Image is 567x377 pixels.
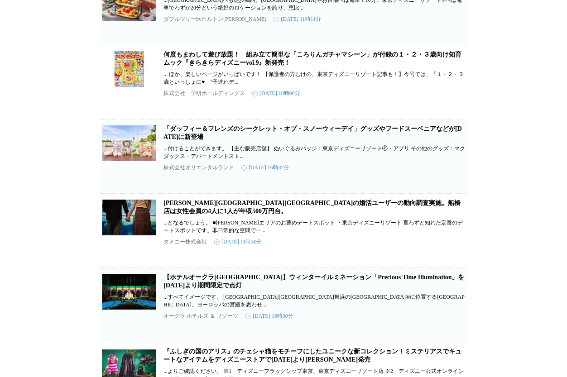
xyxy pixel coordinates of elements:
[214,238,262,246] time: [DATE] 11時30分
[163,125,462,140] a: 「ダッフィー＆フレンズのシークレット・オブ・スノーウィーデイ」グッズやフードスーベニアなどが[DATE]に新登場
[252,90,300,97] time: [DATE] 10時00分
[102,273,156,310] img: 【ホテルオークラ東京ベイ】ウィンターイルミネーション「Precious Time Illumination」を11月1日より期間限定で点灯
[163,219,465,234] p: ...となるでしょう。 ■[PERSON_NAME]エリアのお薦めデートスポット ・東京ディズニーリゾート 言わずと知れた定番のデートスポットです。非日常的な空間で一...
[163,51,461,66] a: 何度もまわして遊び放題！ 組み立て簡単な「ころりんガチャマシーン」が付録の１・２・３歳向け知育ムック『きらきらディズニーvol.9』新発売！
[102,199,156,235] img: 千葉県船橋市の婚活ユーザーの動向調査実施。船橋店は女性会員の4人に1人が年収500万円台。
[163,274,465,289] a: 【ホテルオークラ[GEOGRAPHIC_DATA]】ウィンターイルミネーション「Precious Time Illumination」を[DATE]より期間限定で点灯
[163,238,207,246] p: タメニー株式会社
[102,125,156,161] img: 「ダッフィー＆フレンズのシークレット・オブ・スノーウィーデイ」グッズやフードスーベニアなどが11月4日（火）に新登場
[163,312,238,320] p: オークラ ホテルズ ＆ リゾーツ
[163,200,461,215] a: [PERSON_NAME][GEOGRAPHIC_DATA][GEOGRAPHIC_DATA]の婚活ユーザーの動向調査実施。船橋店は女性会員の4人に1人が年収500万円台。
[163,164,234,172] p: 株式会社オリエンタルランド
[163,293,465,309] p: ...すべてイメージです。 [GEOGRAPHIC_DATA][GEOGRAPHIC_DATA]舞浜の[GEOGRAPHIC_DATA]®に位置する[GEOGRAPHIC_DATA]。ヨーロッパ...
[163,15,266,23] p: ダブルツリーbyヒルトン[PERSON_NAME]
[241,164,289,172] time: [DATE] 16時42分
[245,312,293,320] time: [DATE] 18時30分
[163,145,465,160] p: ...付けることができます。 【主な販売店舗】 ぬいぐるみバッジ：東京ディズニーリゾート🄬・アプリ その他のグッズ：マクダックス・デパートメントスト...
[163,90,245,97] p: 株式会社 学研ホールディングス
[163,348,461,363] a: 『ふしぎの国のアリス』のチェシャ猫をモチーフにしたユニークな新コレクション！ミステリアスでキュートなアイテムをディズニーストアで[DATE]より[PERSON_NAME]発売
[102,51,156,87] img: 何度もまわして遊び放題！ 組み立て簡単な「ころりんガチャマシーン」が付録の１・２・３歳向け知育ムック『きらきらディズニーvol.9』新発売！
[163,71,465,86] p: ... ほか、楽しいページがいっぱいです！ 【保護者の方むけの、東京ディズニーリゾート記事も！】今号では、「１・２・３歳といっしょに♥ “子連れデ...
[274,15,321,23] time: [DATE] 11時11分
